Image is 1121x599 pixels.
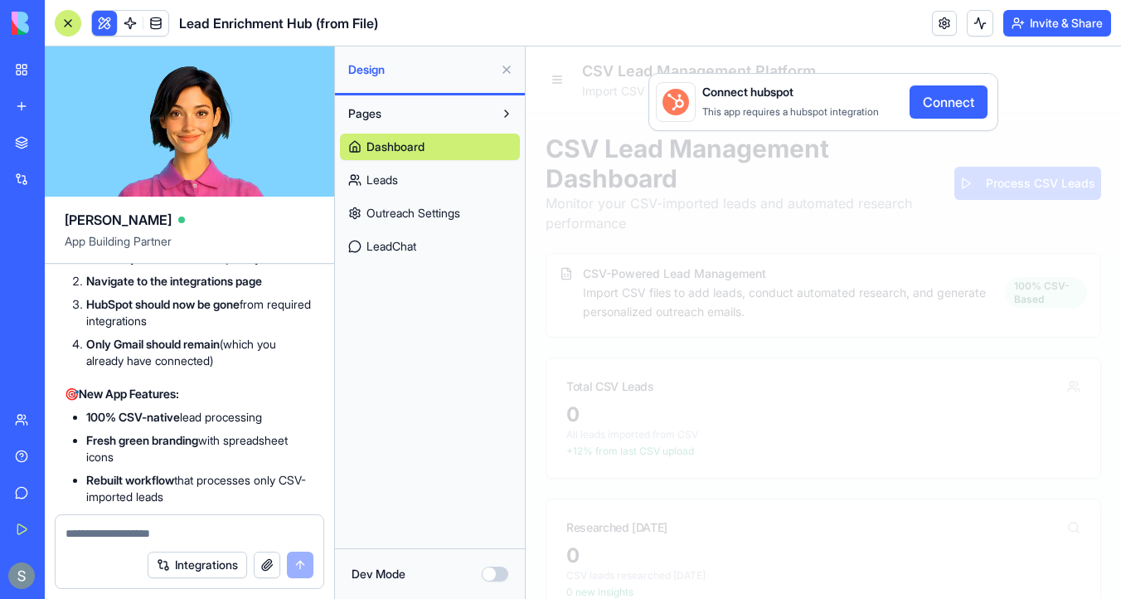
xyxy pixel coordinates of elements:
li: whatsoever [86,512,314,528]
div: Total CSV Leads [41,332,129,348]
strong: Rebuilt workflow [86,473,174,487]
strong: 100% CSV-native [86,410,180,424]
span: [PERSON_NAME] [65,210,172,230]
div: 0 [41,355,555,382]
span: LeadChat [366,238,416,255]
span: App Building Partner [65,233,314,263]
a: Dashboard [340,134,520,160]
a: LeadChat [340,233,520,260]
li: (which you already have connected) [86,336,314,369]
button: Pages [340,100,493,127]
strong: Only Gmail should remain [86,337,220,351]
img: ACg8ocKnDTHbS00rqwWSHQfXf8ia04QnQtz5EDX_Ef5UNrjqV-k=s96-c [8,562,35,589]
button: Invite & Share [1003,10,1111,37]
button: Integrations [148,552,247,578]
h1: CSV Lead Management Dashboard [20,87,429,147]
span: Design [348,61,493,78]
button: Process CSV Leads [429,120,575,153]
span: This app requires a hubspot integration [702,105,879,118]
span: Outreach Settings [366,205,460,222]
p: Monitor your CSV-imported leads and automated research performance [20,147,429,187]
p: CSV-Powered Lead Management [57,218,479,237]
li: from required integrations [86,296,314,329]
div: 100% CSV-Based [479,231,561,262]
div: Researched [DATE] [41,473,142,489]
a: Leads [340,167,520,193]
h3: 🎯 [65,386,314,402]
a: Outreach Settings [340,200,520,226]
label: Dev Mode [352,566,405,582]
span: Connect hubspot [702,84,793,100]
span: Lead Enrichment Hub (from File) [179,13,378,33]
strong: No external CRM dependencies [86,513,253,527]
img: logo [12,12,114,35]
p: Import CSV files to add leads, conduct automated research, and generate personalized outreach ema... [57,237,479,275]
p: CSV leads researched [DATE] [41,523,555,536]
strong: Refresh your browser completely [86,251,261,265]
span: Dashboard [366,139,425,155]
span: Leads [366,172,398,188]
p: All leads imported from CSV [41,382,555,395]
div: 0 [41,496,555,523]
p: Import CSV files, research leads, and generate personalized outreach [56,37,434,53]
strong: Fresh green branding [86,433,198,447]
li: with spreadsheet icons [86,432,314,465]
p: 0 new insights [41,539,555,553]
strong: New App Features: [79,387,179,401]
img: hubspot [662,89,689,115]
li: that processes only CSV-imported leads [86,472,314,505]
li: lead processing [86,409,314,426]
strong: Navigate to the integrations page [86,274,262,288]
p: +12% from last CSV upload [41,398,555,412]
button: Connect [910,85,988,119]
strong: HubSpot should now be gone [86,297,240,311]
span: Pages [348,105,381,122]
h1: CSV Lead Management Platform [56,13,434,37]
